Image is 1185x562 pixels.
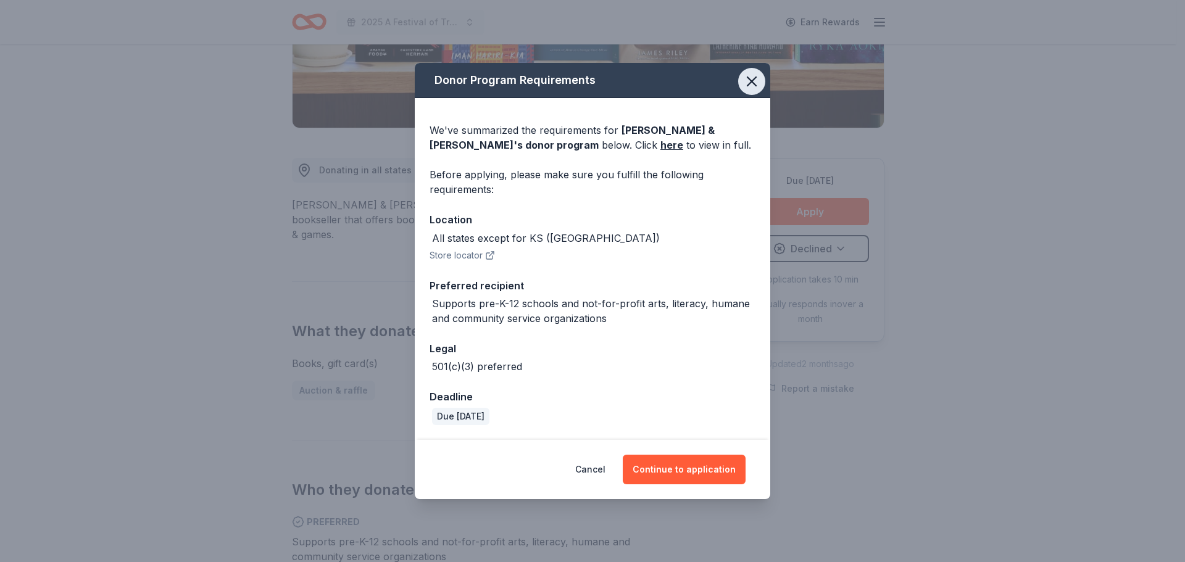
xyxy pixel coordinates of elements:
div: We've summarized the requirements for below. Click to view in full. [430,123,755,152]
button: Continue to application [623,455,746,484]
button: Cancel [575,455,605,484]
div: Legal [430,341,755,357]
a: here [660,138,683,152]
div: Location [430,212,755,228]
div: Preferred recipient [430,278,755,294]
div: All states except for KS ([GEOGRAPHIC_DATA]) [432,231,660,246]
div: Deadline [430,389,755,405]
div: Due [DATE] [432,408,489,425]
div: Donor Program Requirements [415,63,770,98]
div: Before applying, please make sure you fulfill the following requirements: [430,167,755,197]
div: Supports pre-K-12 schools and not-for-profit arts, literacy, humane and community service organiz... [432,296,755,326]
div: 501(c)(3) preferred [432,359,522,374]
button: Store locator [430,248,495,263]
